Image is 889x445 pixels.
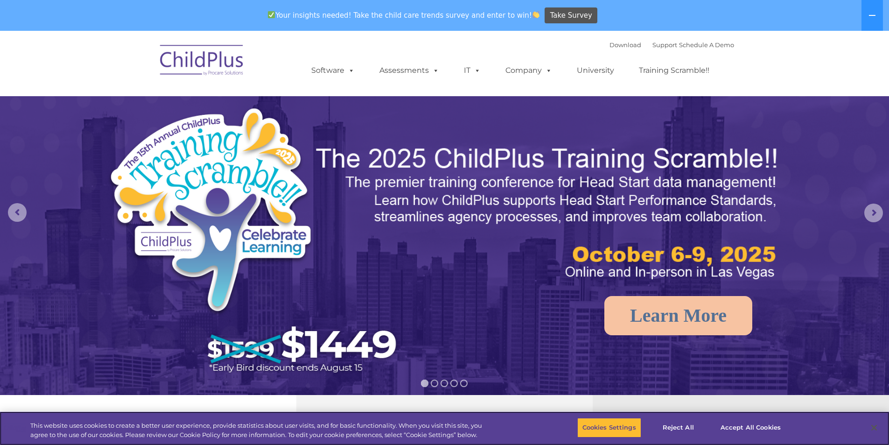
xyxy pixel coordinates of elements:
[567,61,623,80] a: University
[864,417,884,438] button: Close
[550,7,592,24] span: Take Survey
[30,421,489,439] div: This website uses cookies to create a better user experience, provide statistics about user visit...
[155,38,249,85] img: ChildPlus by Procare Solutions
[302,61,364,80] a: Software
[609,41,734,49] font: |
[652,41,677,49] a: Support
[130,62,158,69] span: Last name
[130,100,169,107] span: Phone number
[496,61,561,80] a: Company
[649,418,707,438] button: Reject All
[455,61,490,80] a: IT
[679,41,734,49] a: Schedule A Demo
[370,61,448,80] a: Assessments
[630,61,719,80] a: Training Scramble!!
[604,296,752,335] a: Learn More
[268,11,275,18] img: ✅
[532,11,539,18] img: 👏
[577,418,641,438] button: Cookies Settings
[545,7,597,24] a: Take Survey
[715,418,786,438] button: Accept All Cookies
[609,41,641,49] a: Download
[264,6,544,24] span: Your insights needed! Take the child care trends survey and enter to win!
